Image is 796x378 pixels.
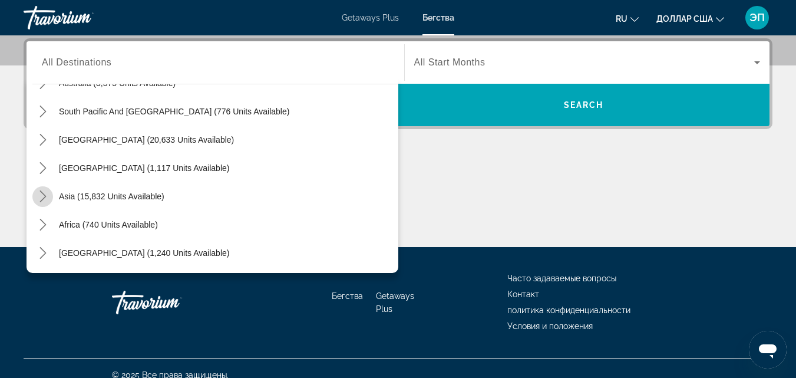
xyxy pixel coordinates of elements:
button: Изменить валюту [656,10,724,27]
a: Бегства [332,291,363,301]
iframe: Кнопка запуска окна обмена сообщениями [749,331,787,369]
span: Search [564,100,604,110]
div: Destination options [27,78,398,273]
a: Иди домой [112,285,230,320]
div: Search widget [27,41,769,126]
font: ЭП [749,11,765,24]
a: Бегства [422,13,454,22]
button: Select destination: Asia (15,832 units available) [53,186,398,207]
button: Select destination: South Pacific and Oceania (776 units available) [53,101,398,122]
button: Toggle Africa (740 units available) submenu [32,215,53,235]
a: политика конфиденциальности [507,305,630,315]
button: Search [398,84,770,126]
button: Toggle South Pacific and Oceania (776 units available) submenu [32,101,53,122]
button: Select destination: Australia (3,575 units available) [53,73,398,94]
a: Травориум [24,2,141,33]
font: доллар США [656,14,713,24]
a: Часто задаваемые вопросы [507,274,616,283]
input: Select destination [42,56,389,70]
font: ru [616,14,627,24]
button: Toggle South America (20,633 units available) submenu [32,130,53,150]
button: Меню пользователя [742,5,772,30]
button: Toggle Asia (15,832 units available) submenu [32,186,53,207]
button: Select destination: Central America (1,117 units available) [53,157,398,179]
button: Toggle Middle East (1,240 units available) submenu [32,243,53,264]
button: Toggle Australia (3,575 units available) submenu [32,73,53,94]
a: Getaways Plus [376,291,414,314]
span: All Start Months [414,57,485,67]
button: Select destination: Africa (740 units available) [53,214,398,235]
button: Изменить язык [616,10,639,27]
span: Africa (740 units available) [59,220,158,229]
button: Select destination: South America (20,633 units available) [53,129,398,150]
span: [GEOGRAPHIC_DATA] (1,117 units available) [59,163,229,173]
span: [GEOGRAPHIC_DATA] (1,240 units available) [59,248,229,258]
a: Getaways Plus [342,13,399,22]
span: South Pacific and [GEOGRAPHIC_DATA] (776 units available) [59,107,289,116]
a: Контакт [507,290,539,299]
span: Asia (15,832 units available) [59,192,164,201]
span: All Destinations [42,57,111,67]
span: [GEOGRAPHIC_DATA] (20,633 units available) [59,135,234,144]
button: Toggle Central America (1,117 units available) submenu [32,158,53,179]
button: Select destination: Middle East (1,240 units available) [53,242,398,264]
a: Условия и положения [507,321,593,331]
